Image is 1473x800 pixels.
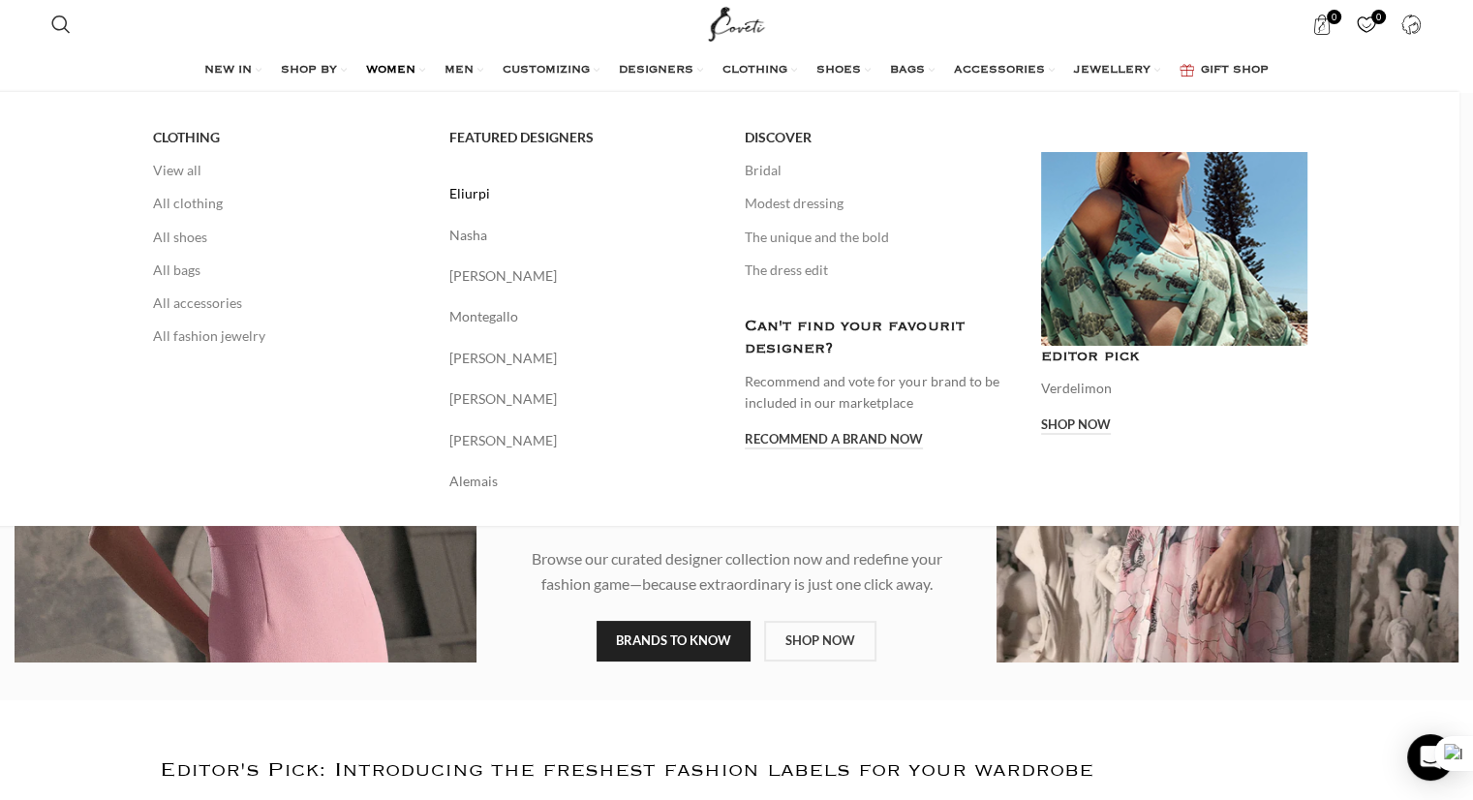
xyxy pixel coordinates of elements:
[745,316,1012,361] h4: Can't find your favourit designer?
[449,430,717,451] a: [PERSON_NAME]
[153,154,420,187] a: View all
[722,51,797,90] a: CLOTHING
[954,63,1045,78] span: ACCESSORIES
[1074,51,1160,90] a: JEWELLERY
[1407,734,1454,781] div: Open Intercom Messenger
[1303,5,1342,44] a: 0
[1180,64,1194,77] img: GiftBag
[449,306,717,327] a: Montegallo
[1347,5,1387,44] a: 0
[449,183,717,204] a: Eliurpi
[722,63,787,78] span: CLOTHING
[42,5,80,44] a: Search
[745,221,1012,254] a: The unique and the bold
[704,15,769,31] a: Site logo
[764,621,876,662] a: SHOP NOW
[449,225,717,246] a: Nasha
[954,51,1055,90] a: ACCESSORIES
[153,187,420,220] a: All clothing
[1201,63,1269,78] span: GIFT SHOP
[506,546,967,597] p: Browse our curated designer collection now and redefine your fashion game—because extraordinary i...
[153,221,420,254] a: All shoes
[1371,10,1386,24] span: 0
[619,63,693,78] span: DESIGNERS
[816,63,861,78] span: SHOES
[1041,346,1308,368] h4: editor pick
[503,63,590,78] span: CUSTOMIZING
[449,388,717,410] a: [PERSON_NAME]
[445,63,474,78] span: MEN
[153,129,220,146] span: CLOTHING
[503,51,599,90] a: CUSTOMIZING
[449,471,717,492] a: Alemais
[745,129,812,146] span: DISCOVER
[816,51,871,90] a: SHOES
[1041,417,1111,435] a: Shop now
[153,254,420,287] a: All bags
[449,129,594,146] span: FEATURED DESIGNERS
[1180,51,1269,90] a: GIFT SHOP
[204,63,252,78] span: NEW IN
[745,154,1012,187] a: Bridal
[745,432,923,449] a: Recommend a brand now
[42,51,1431,90] div: Main navigation
[890,51,935,90] a: BAGS
[1327,10,1341,24] span: 0
[597,621,751,662] a: BRANDS TO KNOW
[366,51,425,90] a: WOMEN
[1347,5,1387,44] div: My Wishlist
[153,320,420,353] a: All fashion jewelry
[445,51,483,90] a: MEN
[153,287,420,320] a: All accessories
[281,51,347,90] a: SHOP BY
[281,63,337,78] span: SHOP BY
[449,265,717,287] a: [PERSON_NAME]
[619,51,703,90] a: DESIGNERS
[745,187,1012,220] a: Modest dressing
[745,371,1012,415] p: Recommend and vote for your brand to be included in our marketplace
[890,63,925,78] span: BAGS
[1041,378,1308,399] p: Verdelimon
[1074,63,1151,78] span: JEWELLERY
[366,63,415,78] span: WOMEN
[745,254,1012,287] a: The dress edit
[204,51,261,90] a: NEW IN
[449,348,717,369] a: [PERSON_NAME]
[1041,152,1308,346] a: Banner link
